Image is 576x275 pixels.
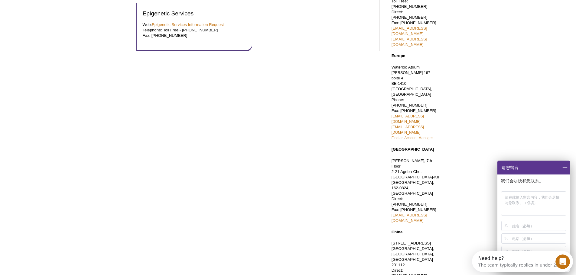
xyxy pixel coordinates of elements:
input: 姓名（必填） [512,221,565,231]
div: Open Intercom Messenger [2,2,106,19]
p: Web: Telephone: Toll Free - [PHONE_NUMBER] Fax: [PHONE_NUMBER] [143,22,246,38]
p: Waterloo Atrium Phone: [PHONE_NUMBER] Fax: [PHONE_NUMBER] [392,65,440,141]
a: [EMAIL_ADDRESS][DOMAIN_NAME] [392,114,424,124]
p: 我们会尽快和您联系。 [501,178,568,184]
div: Need help? [6,5,88,10]
a: [EMAIL_ADDRESS][DOMAIN_NAME] [392,26,427,36]
a: [EMAIL_ADDRESS][DOMAIN_NAME] [392,213,427,223]
p: [PERSON_NAME], 7th Floor 2-21 Ageba-Cho, [GEOGRAPHIC_DATA]-Ku [GEOGRAPHIC_DATA], 162-0824, [GEOGR... [392,158,440,223]
iframe: Intercom live chat discovery launcher [472,251,573,272]
input: 电话（必填） [512,234,565,243]
strong: China [392,230,403,234]
input: 邮箱（必填） [512,246,565,256]
strong: Europe [392,53,405,58]
a: Find an Account Manager [392,136,433,140]
span: 请您留言 [501,161,519,174]
span: [PERSON_NAME] 167 – boîte 4 BE-1410 [GEOGRAPHIC_DATA], [GEOGRAPHIC_DATA] [392,71,434,97]
a: Epigenetic Services Information Request [152,22,224,27]
div: The team typically replies in under 2m [6,10,88,16]
a: [EMAIL_ADDRESS][DOMAIN_NAME] [392,37,427,47]
strong: [GEOGRAPHIC_DATA] [392,147,434,152]
h2: Epigenetic Services [143,9,246,18]
a: [EMAIL_ADDRESS][DOMAIN_NAME] [392,125,424,135]
iframe: Intercom live chat [555,254,570,269]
